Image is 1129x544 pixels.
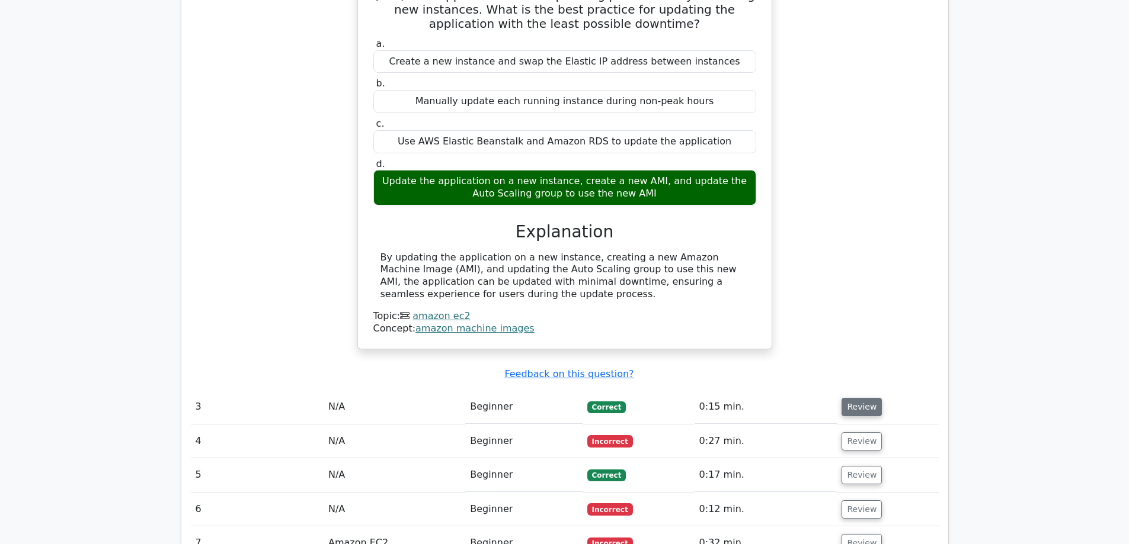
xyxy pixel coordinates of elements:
[324,493,465,526] td: N/A
[695,493,837,526] td: 0:12 min.
[587,503,633,515] span: Incorrect
[373,50,756,73] div: Create a new instance and swap the Elastic IP address between instances
[376,118,385,129] span: c.
[842,466,882,484] button: Review
[324,458,465,492] td: N/A
[380,252,749,301] div: By updating the application on a new instance, creating a new Amazon Machine Image (AMI), and upd...
[376,78,385,89] span: b.
[373,323,756,335] div: Concept:
[191,493,324,526] td: 6
[842,500,882,519] button: Review
[415,323,535,334] a: amazon machine images
[191,424,324,458] td: 4
[587,401,626,413] span: Correct
[373,170,756,205] div: Update the application on a new instance, create a new AMI, and update the Auto Scaling group to ...
[380,222,749,242] h3: Explanation
[412,310,470,321] a: amazon ec2
[695,424,837,458] td: 0:27 min.
[587,469,626,481] span: Correct
[324,424,465,458] td: N/A
[695,458,837,492] td: 0:17 min.
[465,424,583,458] td: Beginner
[324,390,465,424] td: N/A
[842,398,882,416] button: Review
[191,390,324,424] td: 3
[373,310,756,323] div: Topic:
[465,458,583,492] td: Beginner
[373,90,756,113] div: Manually update each running instance during non-peak hours
[373,130,756,153] div: Use AWS Elastic Beanstalk and Amazon RDS to update the application
[504,368,634,379] a: Feedback on this question?
[842,432,882,450] button: Review
[465,493,583,526] td: Beginner
[376,38,385,49] span: a.
[587,435,633,447] span: Incorrect
[376,158,385,169] span: d.
[465,390,583,424] td: Beginner
[695,390,837,424] td: 0:15 min.
[191,458,324,492] td: 5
